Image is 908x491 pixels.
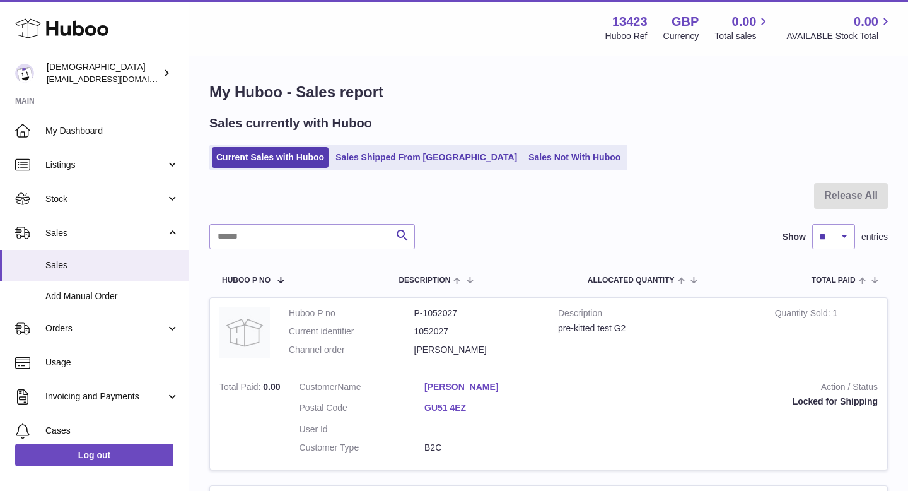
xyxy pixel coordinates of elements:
a: 0.00 Total sales [714,13,771,42]
a: Sales Shipped From [GEOGRAPHIC_DATA] [331,147,521,168]
img: no-photo.jpg [219,307,270,358]
dt: Postal Code [300,402,425,417]
h2: Sales currently with Huboo [209,115,372,132]
span: Usage [45,357,179,369]
dt: Current identifier [289,326,414,338]
span: Sales [45,227,166,239]
div: [DEMOGRAPHIC_DATA] [47,61,160,85]
span: Add Manual Order [45,290,179,302]
div: Currency [663,30,699,42]
strong: Description [558,307,756,322]
dd: B2C [424,442,550,454]
label: Show [783,231,806,243]
div: Huboo Ref [605,30,648,42]
a: Sales Not With Huboo [524,147,625,168]
span: Huboo P no [222,276,271,285]
a: Log out [15,444,173,466]
span: ALLOCATED Quantity [588,276,675,285]
strong: 13423 [612,13,648,30]
span: Sales [45,259,179,271]
span: Orders [45,322,166,334]
td: 1 [765,298,887,372]
strong: Total Paid [219,382,263,395]
dt: Name [300,381,425,396]
span: 0.00 [732,13,757,30]
span: Invoicing and Payments [45,391,166,403]
span: AVAILABLE Stock Total [786,30,893,42]
span: Cases [45,425,179,437]
dt: Channel order [289,344,414,356]
a: 0.00 AVAILABLE Stock Total [786,13,893,42]
div: pre-kitted test G2 [558,322,756,334]
span: My Dashboard [45,125,179,137]
span: Stock [45,193,166,205]
dd: [PERSON_NAME] [414,344,540,356]
span: [EMAIL_ADDRESS][DOMAIN_NAME] [47,74,185,84]
h1: My Huboo - Sales report [209,82,888,102]
dt: Customer Type [300,442,425,454]
dt: User Id [300,423,425,435]
dd: 1052027 [414,326,540,338]
a: [PERSON_NAME] [424,381,550,393]
span: entries [861,231,888,243]
span: Customer [300,382,338,392]
span: Total paid [812,276,856,285]
a: GU51 4EZ [424,402,550,414]
dd: P-1052027 [414,307,540,319]
a: Current Sales with Huboo [212,147,329,168]
img: olgazyuz@outlook.com [15,64,34,83]
span: 0.00 [263,382,280,392]
span: 0.00 [854,13,878,30]
span: Total sales [714,30,771,42]
span: Description [399,276,450,285]
strong: Quantity Sold [775,308,833,321]
dt: Huboo P no [289,307,414,319]
strong: GBP [672,13,699,30]
span: Listings [45,159,166,171]
div: Locked for Shipping [569,396,878,408]
strong: Action / Status [569,381,878,396]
